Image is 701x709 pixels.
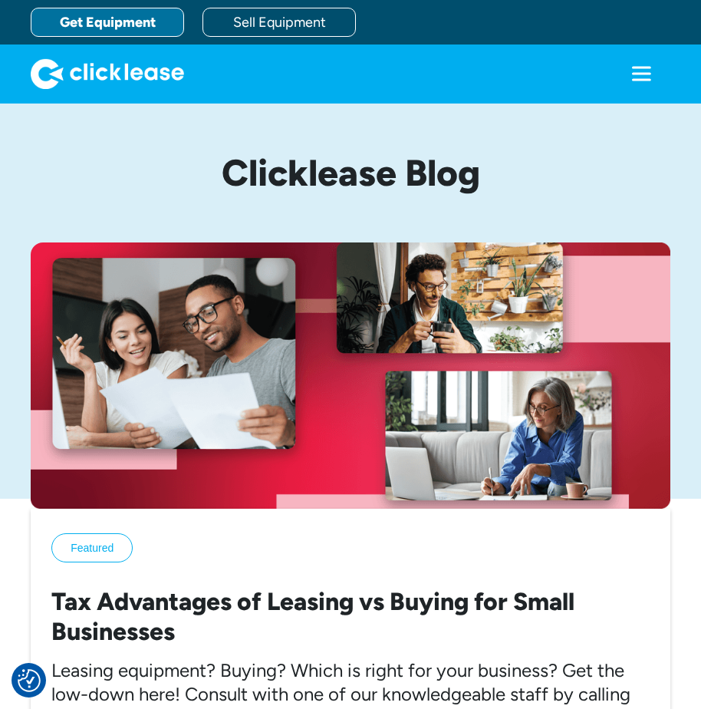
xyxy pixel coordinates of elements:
div: menu [612,45,670,103]
button: Consent Preferences [18,669,41,692]
h2: Tax Advantages of Leasing vs Buying for Small Businesses [51,587,650,646]
img: Clicklease logo [31,58,184,89]
a: Sell Equipment [202,8,356,37]
a: home [31,58,184,89]
a: Get Equipment [31,8,184,37]
h1: Clicklease Blog [31,153,670,193]
img: Revisit consent button [18,669,41,692]
div: Featured [71,540,114,556]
